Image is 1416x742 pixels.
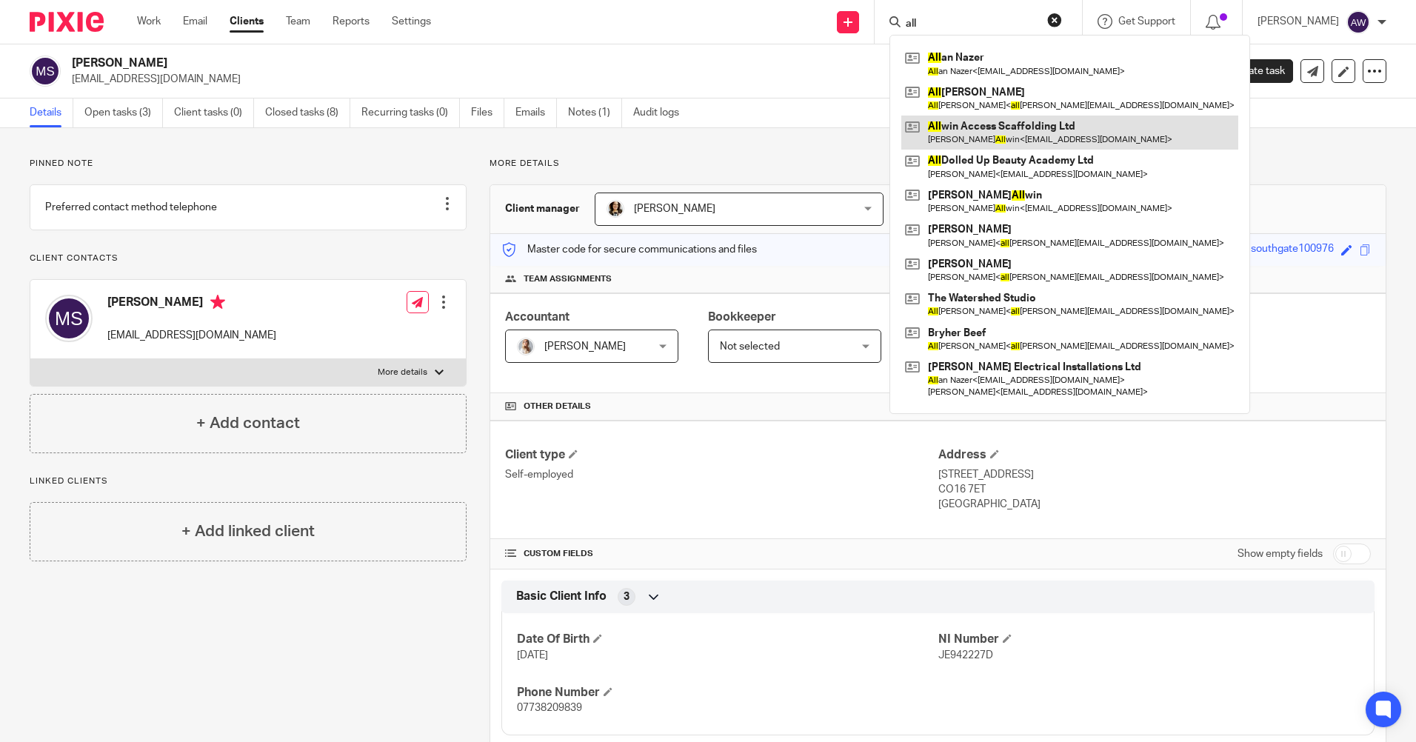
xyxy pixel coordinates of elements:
[1251,241,1334,258] div: southgate100976
[904,18,1038,31] input: Search
[505,447,938,463] h4: Client type
[84,98,163,127] a: Open tasks (3)
[30,12,104,32] img: Pixie
[181,520,315,543] h4: + Add linked client
[30,158,467,170] p: Pinned note
[361,98,460,127] a: Recurring tasks (0)
[633,98,690,127] a: Audit logs
[1346,10,1370,34] img: svg%3E
[230,14,264,29] a: Clients
[515,98,557,127] a: Emails
[1118,16,1175,27] span: Get Support
[1258,14,1339,29] p: [PERSON_NAME]
[517,338,535,355] img: IMG_9968.jpg
[1207,59,1293,83] a: Create task
[1047,13,1062,27] button: Clear
[516,589,607,604] span: Basic Client Info
[333,14,370,29] a: Reports
[524,401,591,412] span: Other details
[196,412,300,435] h4: + Add contact
[30,56,61,87] img: svg%3E
[30,98,73,127] a: Details
[634,204,715,214] span: [PERSON_NAME]
[183,14,207,29] a: Email
[505,201,580,216] h3: Client manager
[1238,547,1323,561] label: Show empty fields
[517,650,548,661] span: [DATE]
[524,273,612,285] span: Team assignments
[544,341,626,352] span: [PERSON_NAME]
[720,341,780,352] span: Not selected
[286,14,310,29] a: Team
[938,447,1371,463] h4: Address
[30,475,467,487] p: Linked clients
[505,311,570,323] span: Accountant
[30,253,467,264] p: Client contacts
[137,14,161,29] a: Work
[378,367,427,378] p: More details
[938,650,993,661] span: JE942227D
[210,295,225,310] i: Primary
[938,632,1359,647] h4: NI Number
[624,589,629,604] span: 3
[938,497,1371,512] p: [GEOGRAPHIC_DATA]
[501,242,757,257] p: Master code for secure communications and files
[517,703,582,713] span: 07738209839
[607,200,624,218] img: 2020-11-15%2017.26.54-1.jpg
[505,467,938,482] p: Self-employed
[72,56,962,71] h2: [PERSON_NAME]
[490,158,1386,170] p: More details
[174,98,254,127] a: Client tasks (0)
[938,467,1371,482] p: [STREET_ADDRESS]
[517,632,938,647] h4: Date Of Birth
[72,72,1185,87] p: [EMAIL_ADDRESS][DOMAIN_NAME]
[392,14,431,29] a: Settings
[938,482,1371,497] p: CO16 7ET
[265,98,350,127] a: Closed tasks (8)
[107,328,276,343] p: [EMAIL_ADDRESS][DOMAIN_NAME]
[505,548,938,560] h4: CUSTOM FIELDS
[708,311,776,323] span: Bookkeeper
[471,98,504,127] a: Files
[517,685,938,701] h4: Phone Number
[45,295,93,342] img: svg%3E
[107,295,276,313] h4: [PERSON_NAME]
[568,98,622,127] a: Notes (1)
